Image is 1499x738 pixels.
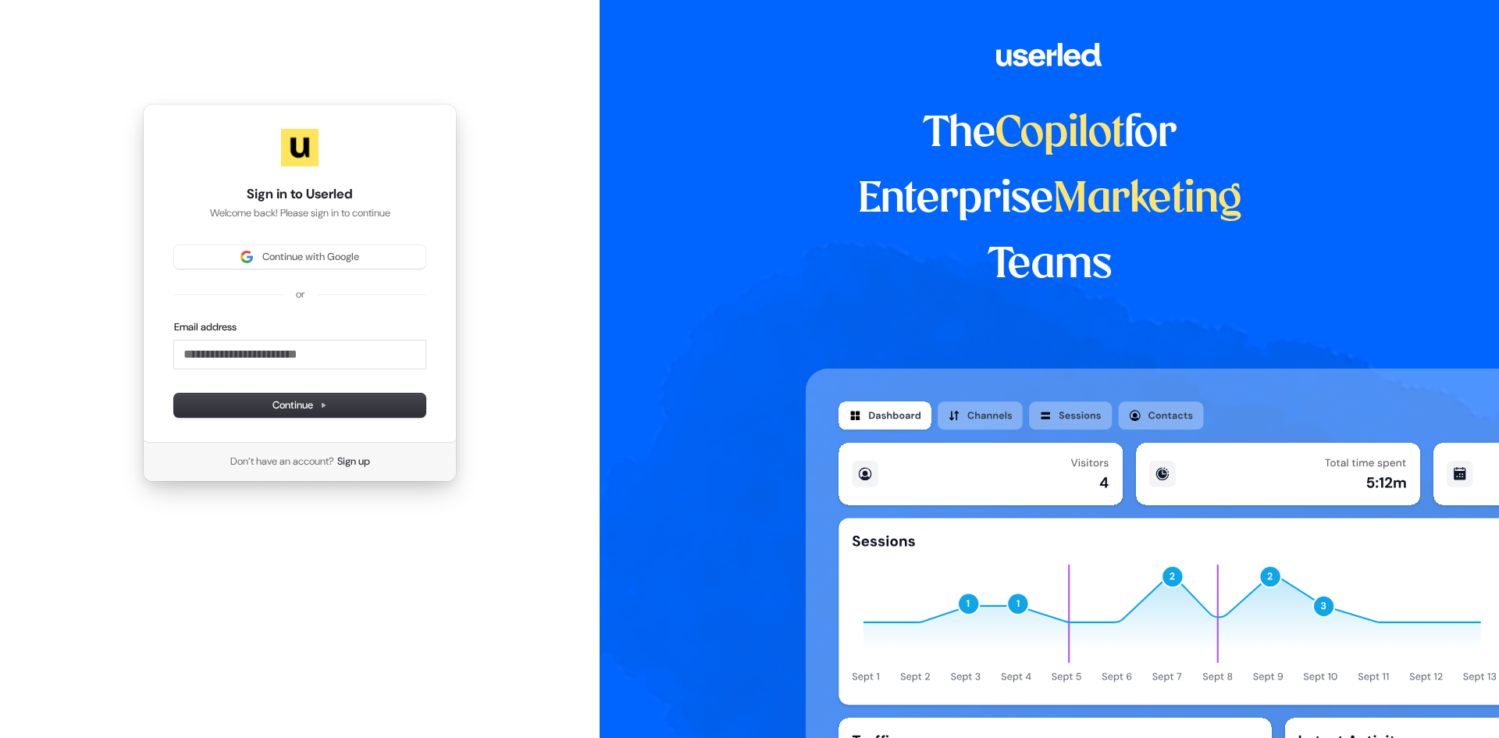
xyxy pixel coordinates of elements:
span: Copilot [995,114,1124,155]
span: Don’t have an account? [230,455,334,469]
a: Sign up [337,455,370,469]
h1: The for Enterprise Teams [806,102,1294,298]
p: Welcome back! Please sign in to continue [174,206,425,220]
span: Marketing [1053,180,1242,220]
img: Sign in with Google [240,251,253,263]
label: Email address [174,320,237,334]
button: Continue [174,394,425,417]
span: Continue with Google [262,250,359,264]
span: Continue [272,398,327,412]
img: Userled [281,129,319,166]
button: Sign in with GoogleContinue with Google [174,245,425,269]
h1: Sign in to Userled [174,185,425,204]
p: or [296,287,304,301]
